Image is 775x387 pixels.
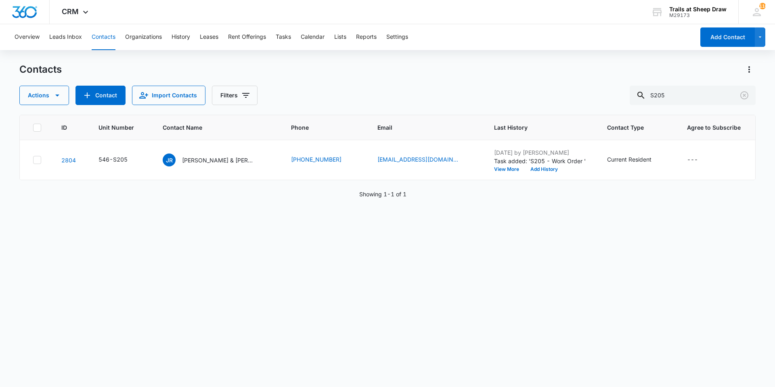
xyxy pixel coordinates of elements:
span: Contact Name [163,123,260,132]
button: Add Contact [75,86,126,105]
span: JR [163,154,176,166]
button: Rent Offerings [228,24,266,50]
button: Organizations [125,24,162,50]
button: Calendar [301,24,325,50]
button: Actions [19,86,69,105]
button: Leads Inbox [49,24,82,50]
button: Reports [356,24,377,50]
div: Current Resident [607,155,651,164]
button: Clear [738,89,751,102]
p: [DATE] by [PERSON_NAME] [494,148,588,157]
span: ID [61,123,68,132]
a: [PHONE_NUMBER] [291,155,341,164]
span: 110 [759,3,766,9]
div: account id [669,13,727,18]
span: CRM [62,7,79,16]
div: Phone - (719) 308-8851 - Select to Edit Field [291,155,356,165]
p: Task added: 'S205 - Work Order ' [494,157,588,165]
a: Navigate to contact details page for Johnny Rivera & Ariana Cadena Martinez [61,157,76,164]
span: Contact Type [607,123,656,132]
button: Settings [386,24,408,50]
p: [PERSON_NAME] & [PERSON_NAME] [182,156,255,164]
div: Email - JOHNRIVERS86@GMAIL.COM - Select to Edit Field [377,155,473,165]
p: Showing 1-1 of 1 [359,190,406,198]
button: View More [494,167,525,172]
a: [EMAIL_ADDRESS][DOMAIN_NAME] [377,155,458,164]
span: Unit Number [98,123,143,132]
span: Agree to Subscribe [687,123,742,132]
button: Overview [15,24,40,50]
input: Search Contacts [630,86,756,105]
span: Phone [291,123,346,132]
div: --- [687,155,698,165]
button: Import Contacts [132,86,205,105]
button: Leases [200,24,218,50]
div: Agree to Subscribe - - Select to Edit Field [687,155,712,165]
div: account name [669,6,727,13]
button: Actions [743,63,756,76]
button: Lists [334,24,346,50]
button: Add History [525,167,563,172]
div: Contact Type - Current Resident - Select to Edit Field [607,155,666,165]
button: Filters [212,86,258,105]
div: Unit Number - 546-S205 - Select to Edit Field [98,155,142,165]
span: Email [377,123,463,132]
button: Contacts [92,24,115,50]
button: History [172,24,190,50]
span: Last History [494,123,576,132]
div: notifications count [759,3,766,9]
div: 546-S205 [98,155,128,164]
div: Contact Name - Johnny Rivera & Ariana Cadena Martinez - Select to Edit Field [163,154,269,166]
h1: Contacts [19,63,62,76]
button: Tasks [276,24,291,50]
button: Add Contact [700,27,755,47]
